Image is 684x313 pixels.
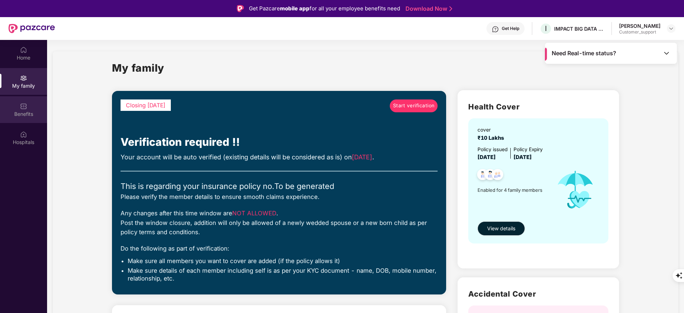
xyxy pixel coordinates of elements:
h2: Accidental Cover [468,288,608,300]
div: Your account will be auto verified (existing details will be considered as is) on . [121,152,438,162]
img: svg+xml;base64,PHN2ZyBpZD0iRHJvcGRvd24tMzJ4MzIiIHhtbG5zPSJodHRwOi8vd3d3LnczLm9yZy8yMDAwL3N2ZyIgd2... [668,26,674,31]
h1: My family [112,60,164,76]
img: svg+xml;base64,PHN2ZyBpZD0iQmVuZWZpdHMiIHhtbG5zPSJodHRwOi8vd3d3LnczLm9yZy8yMDAwL3N2ZyIgd2lkdGg9Ij... [20,103,27,110]
img: svg+xml;base64,PHN2ZyBpZD0iSGVscC0zMngzMiIgeG1sbnM9Imh0dHA6Ly93d3cudzMub3JnLzIwMDAvc3ZnIiB3aWR0aD... [492,26,499,33]
img: svg+xml;base64,PHN2ZyBpZD0iSG9tZSIgeG1sbnM9Imh0dHA6Ly93d3cudzMub3JnLzIwMDAvc3ZnIiB3aWR0aD0iMjAiIG... [20,46,27,53]
div: Verification required !! [121,134,438,150]
span: Start verification [393,102,435,110]
div: cover [478,126,507,134]
span: NOT ALLOWED [232,210,276,217]
img: svg+xml;base64,PHN2ZyB4bWxucz0iaHR0cDovL3d3dy53My5vcmcvMjAwMC9zdmciIHdpZHRoPSI0OC45NDMiIGhlaWdodD... [481,167,499,184]
img: New Pazcare Logo [9,24,55,33]
span: Need Real-time status? [552,50,616,57]
a: Start verification [390,99,438,112]
li: Make sure all members you want to cover are added (if the policy allows it) [128,257,438,265]
div: Policy issued [478,146,507,154]
a: Download Now [405,5,450,12]
span: Enabled for 4 family members [478,186,549,194]
div: This is regarding your insurance policy no. To be generated [121,180,438,192]
div: IMPACT BIG DATA ANALYSIS PRIVATE LIMITED [554,25,604,32]
h2: Health Cover [468,101,608,113]
span: [DATE] [352,153,372,161]
img: svg+xml;base64,PHN2ZyB4bWxucz0iaHR0cDovL3d3dy53My5vcmcvMjAwMC9zdmciIHdpZHRoPSI0OC45NDMiIGhlaWdodD... [489,167,506,184]
span: I [545,24,547,33]
img: Logo [237,5,244,12]
li: Make sure details of each member including self is as per your KYC document - name, DOB, mobile n... [128,267,438,283]
strong: mobile app [280,5,310,12]
button: View details [478,221,525,236]
img: svg+xml;base64,PHN2ZyB4bWxucz0iaHR0cDovL3d3dy53My5vcmcvMjAwMC9zdmciIHdpZHRoPSI0OC45NDMiIGhlaWdodD... [474,167,491,184]
div: Get Help [502,26,519,31]
span: ₹10 Lakhs [478,135,507,141]
span: [DATE] [514,154,532,160]
div: Get Pazcare for all your employee benefits need [249,4,400,13]
span: View details [487,225,515,232]
div: Any changes after this time window are . Post the window closure, addition will only be allowed o... [121,209,438,237]
span: [DATE] [478,154,496,160]
div: Customer_support [619,29,660,35]
img: Stroke [449,5,452,12]
img: svg+xml;base64,PHN2ZyBpZD0iSG9zcGl0YWxzIiB4bWxucz0iaHR0cDovL3d3dy53My5vcmcvMjAwMC9zdmciIHdpZHRoPS... [20,131,27,138]
div: Policy Expiry [514,146,543,154]
div: [PERSON_NAME] [619,22,660,29]
div: Please verify the member details to ensure smooth claims experience. [121,192,438,201]
img: icon [549,162,602,218]
span: Closing [DATE] [126,102,165,109]
img: svg+xml;base64,PHN2ZyB3aWR0aD0iMjAiIGhlaWdodD0iMjAiIHZpZXdCb3g9IjAgMCAyMCAyMCIgZmlsbD0ibm9uZSIgeG... [20,75,27,82]
div: Do the following as part of verification: [121,244,438,253]
img: Toggle Icon [663,50,670,57]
